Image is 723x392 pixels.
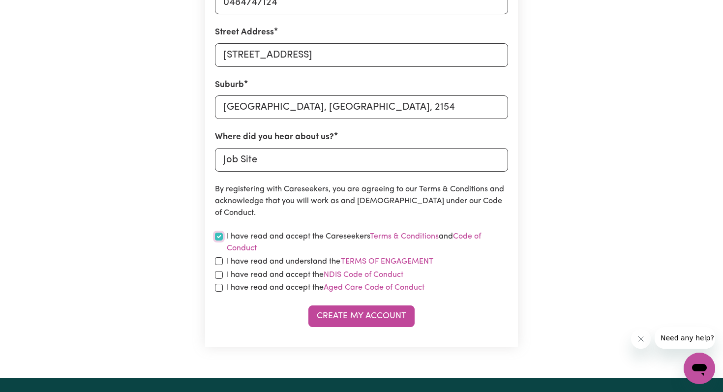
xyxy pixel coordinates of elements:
iframe: Message from company [655,327,715,349]
a: Aged Care Code of Conduct [324,284,424,292]
label: I have read and understand the [227,255,434,268]
a: Code of Conduct [227,233,481,252]
label: Street Address [215,26,274,39]
label: I have read and accept the [227,269,403,281]
label: Suburb [215,79,244,91]
label: I have read and accept the Careseekers and [227,231,508,254]
input: e.g. 221B Victoria St [215,43,508,67]
label: I have read and accept the [227,282,424,294]
input: e.g. Google, word of mouth etc. [215,148,508,172]
button: Create My Account [308,305,415,327]
button: I have read and understand the [340,255,434,268]
iframe: Close message [631,329,651,349]
input: e.g. North Bondi, New South Wales [215,95,508,119]
label: Where did you hear about us? [215,131,334,144]
p: By registering with Careseekers, you are agreeing to our Terms & Conditions and acknowledge that ... [215,183,508,219]
iframe: Button to launch messaging window [684,353,715,384]
a: Terms & Conditions [370,233,439,241]
a: NDIS Code of Conduct [324,271,403,279]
